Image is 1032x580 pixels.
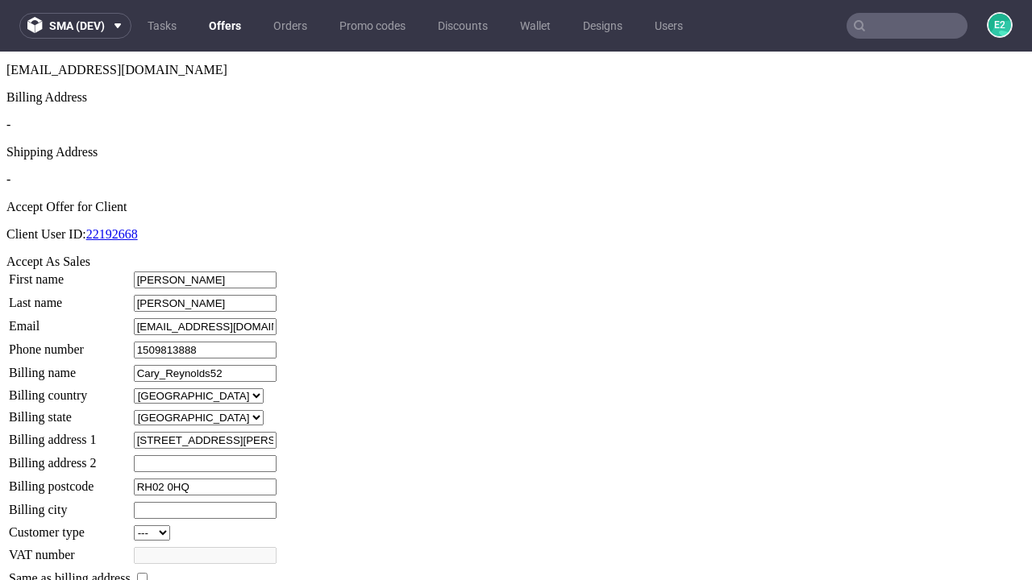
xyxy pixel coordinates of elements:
[645,13,693,39] a: Users
[6,66,10,80] span: -
[19,13,131,39] button: sma (dev)
[6,11,227,25] span: [EMAIL_ADDRESS][DOMAIN_NAME]
[6,203,1026,217] div: Accept As Sales
[86,176,138,189] a: 22192668
[8,242,131,261] td: Last name
[8,403,131,421] td: Billing address 2
[8,336,131,353] td: Billing country
[510,13,560,39] a: Wallet
[330,13,415,39] a: Promo codes
[573,13,632,39] a: Designs
[8,495,131,513] td: VAT number
[138,13,186,39] a: Tasks
[6,39,1026,53] div: Billing Address
[49,20,105,31] span: sma (dev)
[199,13,251,39] a: Offers
[6,148,1026,163] div: Accept Offer for Client
[8,358,131,375] td: Billing state
[428,13,497,39] a: Discounts
[6,176,1026,190] p: Client User ID:
[988,14,1011,36] figcaption: e2
[8,473,131,490] td: Customer type
[8,518,131,536] td: Same as billing address
[8,219,131,238] td: First name
[8,426,131,445] td: Billing postcode
[264,13,317,39] a: Orders
[8,266,131,284] td: Email
[8,379,131,398] td: Billing address 1
[8,313,131,331] td: Billing name
[6,93,1026,108] div: Shipping Address
[8,449,131,468] td: Billing city
[6,121,10,135] span: -
[8,289,131,308] td: Phone number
